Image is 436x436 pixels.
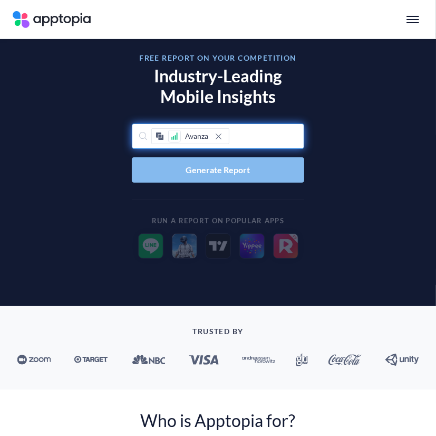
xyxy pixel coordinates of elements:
span: Generate Report [186,166,250,174]
p: Run a report on popular apps [132,217,304,224]
button: Generate Report [132,157,304,183]
img: NBC_logo.svg [132,355,166,365]
img: PUBG MOBILE icon [172,233,197,259]
h1: Industry-Leading Mobile Insights [132,66,304,107]
p: Avanza [185,132,208,141]
img: Avanza icon [168,130,181,143]
img: ReelShort - Stream Drama & TV icon [273,233,298,259]
h3: Free Report on Your Competition [132,54,304,62]
img: Coca-Cola_logo.svg [328,354,362,365]
img: Zoom_logo.svg [17,355,51,365]
img: LINE icon [138,233,163,259]
img: Target_logo.svg [74,356,108,364]
img: Glu_Mobile_logo.svg [296,354,308,366]
img: Visa_Inc._logo.svg [188,355,219,365]
img: Unity_Technologies_logo.svg [385,354,419,366]
img: Andreessen_Horowitz_new_logo.svg [242,356,276,364]
img: Yippee TV: Christian Streaming icon [239,233,265,259]
img: TradingView: Track All Markets icon [206,233,231,259]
